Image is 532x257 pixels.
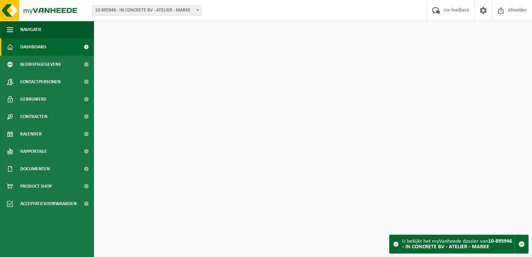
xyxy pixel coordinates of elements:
span: Documenten [20,160,50,178]
strong: 10-895946 - IN CONCRETE BV - ATELIER - MARKE [402,239,512,250]
span: Dashboard [20,38,46,56]
span: Product Shop [20,178,52,195]
span: 10-895946 - IN CONCRETE BV - ATELIER - MARKE [92,5,202,16]
span: Contracten [20,108,47,125]
span: Gebruikers [20,91,46,108]
span: Acceptatievoorwaarden [20,195,77,212]
div: U bekijkt het myVanheede dossier van [402,235,515,253]
span: 10-895946 - IN CONCRETE BV - ATELIER - MARKE [92,6,201,15]
span: Bedrijfsgegevens [20,56,61,73]
span: Kalender [20,125,42,143]
span: Navigatie [20,21,42,38]
span: Rapportage [20,143,47,160]
span: Contactpersonen [20,73,61,91]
